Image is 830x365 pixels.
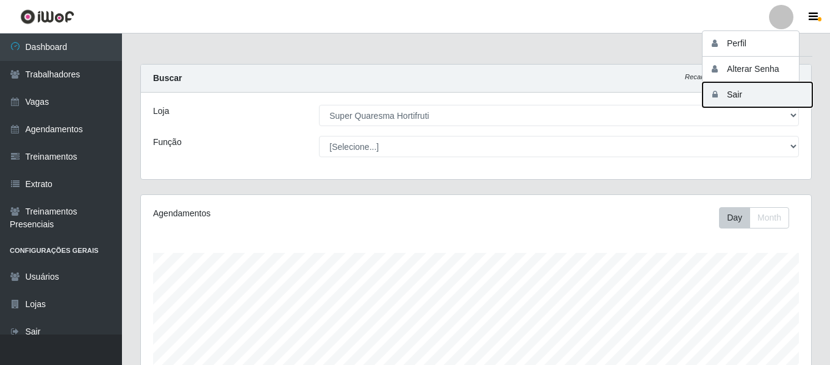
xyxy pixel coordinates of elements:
[719,207,789,229] div: First group
[703,31,812,57] button: Perfil
[719,207,750,229] button: Day
[153,105,169,118] label: Loja
[153,207,412,220] div: Agendamentos
[719,207,799,229] div: Toolbar with button groups
[153,73,182,83] strong: Buscar
[685,73,784,80] i: Recarregando em 25 segundos...
[153,136,182,149] label: Função
[703,82,812,107] button: Sair
[703,57,812,82] button: Alterar Senha
[20,9,74,24] img: CoreUI Logo
[750,207,789,229] button: Month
